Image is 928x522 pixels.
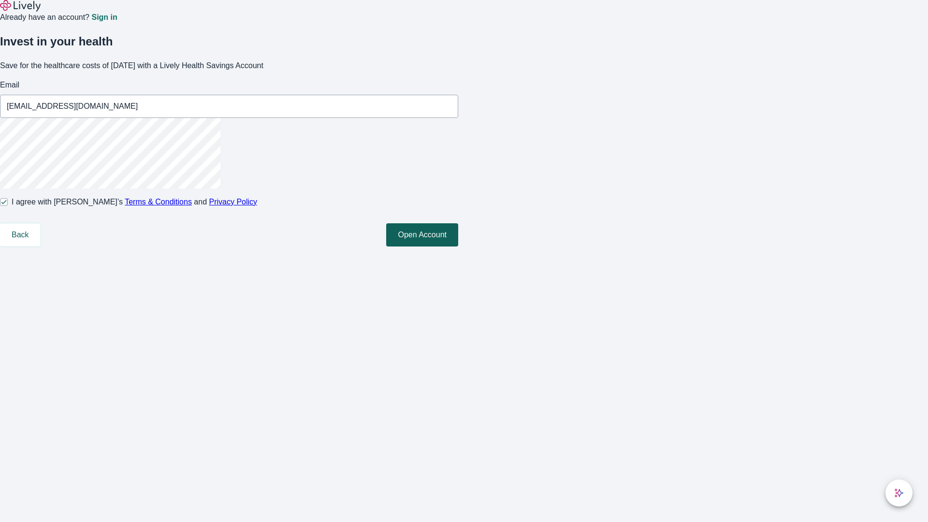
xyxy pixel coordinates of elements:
svg: Lively AI Assistant [894,488,904,498]
button: chat [885,479,913,507]
a: Terms & Conditions [125,198,192,206]
span: I agree with [PERSON_NAME]’s and [12,196,257,208]
button: Open Account [386,223,458,246]
a: Sign in [91,14,117,21]
a: Privacy Policy [209,198,258,206]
